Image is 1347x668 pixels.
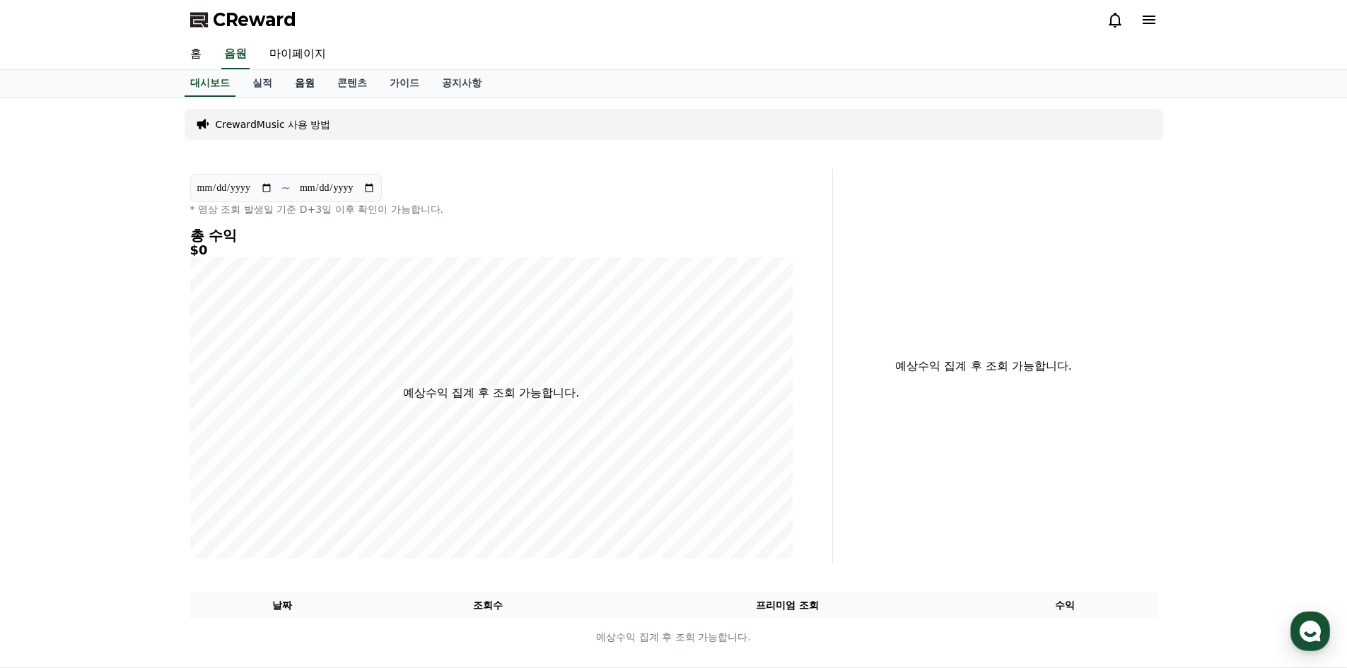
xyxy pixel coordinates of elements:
[4,448,93,484] a: 홈
[190,8,296,31] a: CReward
[973,592,1158,619] th: 수익
[129,470,146,481] span: 대화
[258,40,337,69] a: 마이페이지
[241,70,284,97] a: 실적
[190,228,793,243] h4: 총 수익
[403,385,579,402] p: 예상수익 집계 후 조회 가능합니다.
[378,70,431,97] a: 가이드
[213,8,296,31] span: CReward
[185,70,235,97] a: 대시보드
[284,70,326,97] a: 음원
[326,70,378,97] a: 콘텐츠
[431,70,493,97] a: 공지사항
[221,40,250,69] a: 음원
[602,592,973,619] th: 프리미엄 조회
[374,592,601,619] th: 조회수
[179,40,213,69] a: 홈
[190,202,793,216] p: * 영상 조회 발생일 기준 D+3일 이후 확인이 가능합니다.
[45,469,53,481] span: 홈
[218,469,235,481] span: 설정
[281,180,291,197] p: ~
[190,592,375,619] th: 날짜
[182,448,272,484] a: 설정
[190,243,793,257] h5: $0
[191,630,1157,645] p: 예상수익 집계 후 조회 가능합니다.
[216,117,331,131] a: CrewardMusic 사용 방법
[93,448,182,484] a: 대화
[844,358,1124,375] p: 예상수익 집계 후 조회 가능합니다.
